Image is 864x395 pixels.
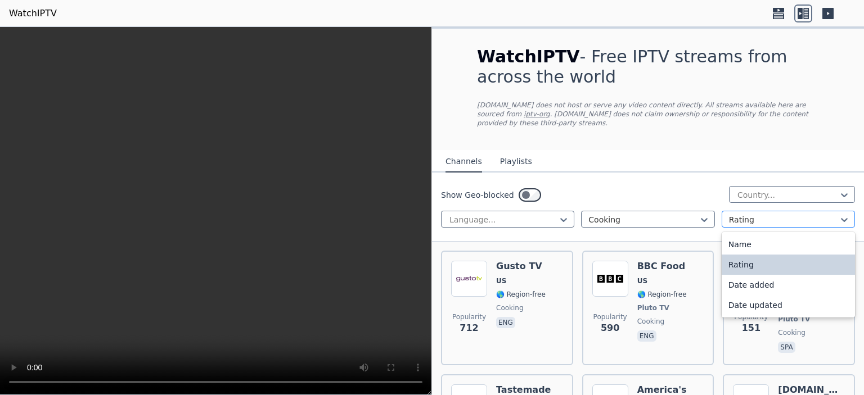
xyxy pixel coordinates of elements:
[524,110,550,118] a: iptv-org
[637,330,656,342] p: eng
[500,151,532,172] button: Playlists
[637,290,687,299] span: 🌎 Region-free
[496,317,515,328] p: eng
[601,321,619,335] span: 590
[496,290,546,299] span: 🌎 Region-free
[477,101,819,128] p: [DOMAIN_NAME] does not host or serve any video content directly. All streams available here are s...
[722,275,855,295] div: Date added
[722,255,855,275] div: Rating
[592,261,628,297] img: BBC Food
[496,303,524,312] span: cooking
[451,261,487,297] img: Gusto TV
[637,276,647,285] span: US
[496,276,506,285] span: US
[742,321,760,335] span: 151
[496,261,546,272] h6: Gusto TV
[460,321,478,335] span: 712
[441,189,514,201] label: Show Geo-blocked
[445,151,482,172] button: Channels
[637,317,665,326] span: cooking
[778,315,810,324] span: Pluto TV
[477,47,580,66] span: WatchIPTV
[9,7,57,20] a: WatchIPTV
[722,295,855,315] div: Date updated
[637,261,687,272] h6: BBC Food
[452,312,486,321] span: Popularity
[637,303,669,312] span: Pluto TV
[593,312,627,321] span: Popularity
[778,328,805,337] span: cooking
[477,47,819,87] h1: - Free IPTV streams from across the world
[722,234,855,255] div: Name
[778,342,795,353] p: spa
